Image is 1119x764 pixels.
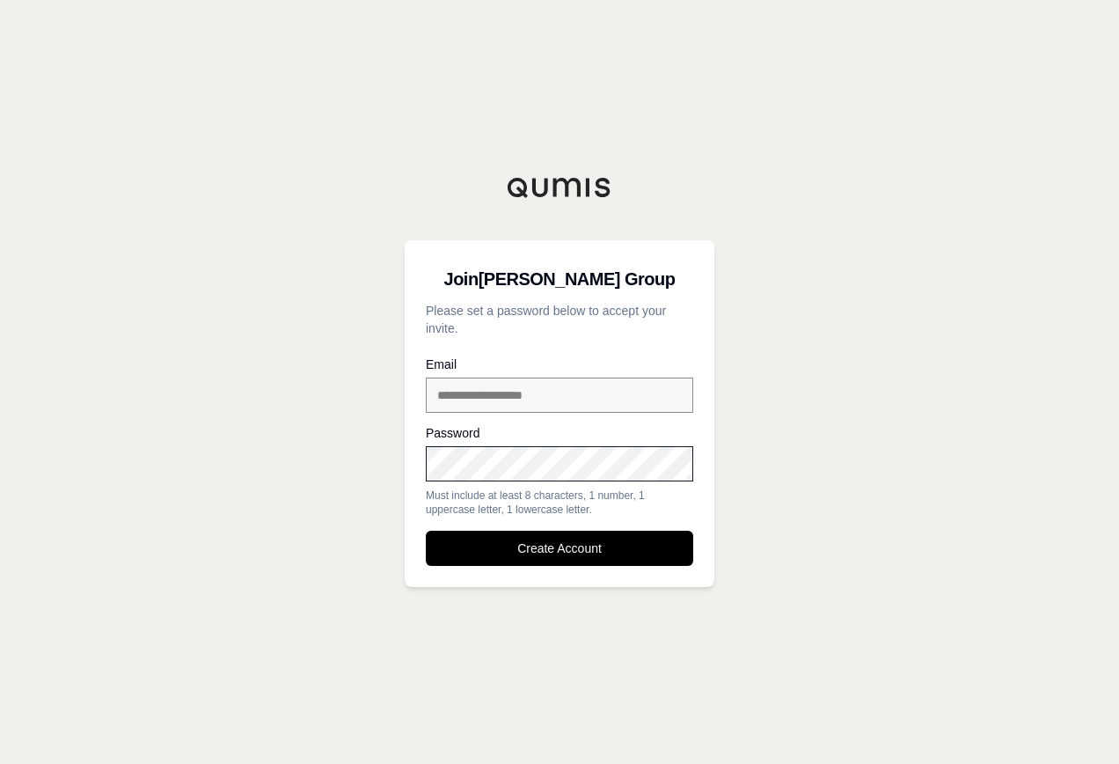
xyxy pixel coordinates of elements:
[426,531,693,566] button: Create Account
[426,358,693,371] label: Email
[426,261,693,297] h3: Join [PERSON_NAME] Group
[426,302,693,337] p: Please set a password below to accept your invite.
[426,427,693,439] label: Password
[426,489,693,517] div: Must include at least 8 characters, 1 number, 1 uppercase letter, 1 lowercase letter.
[507,177,612,198] img: Qumis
